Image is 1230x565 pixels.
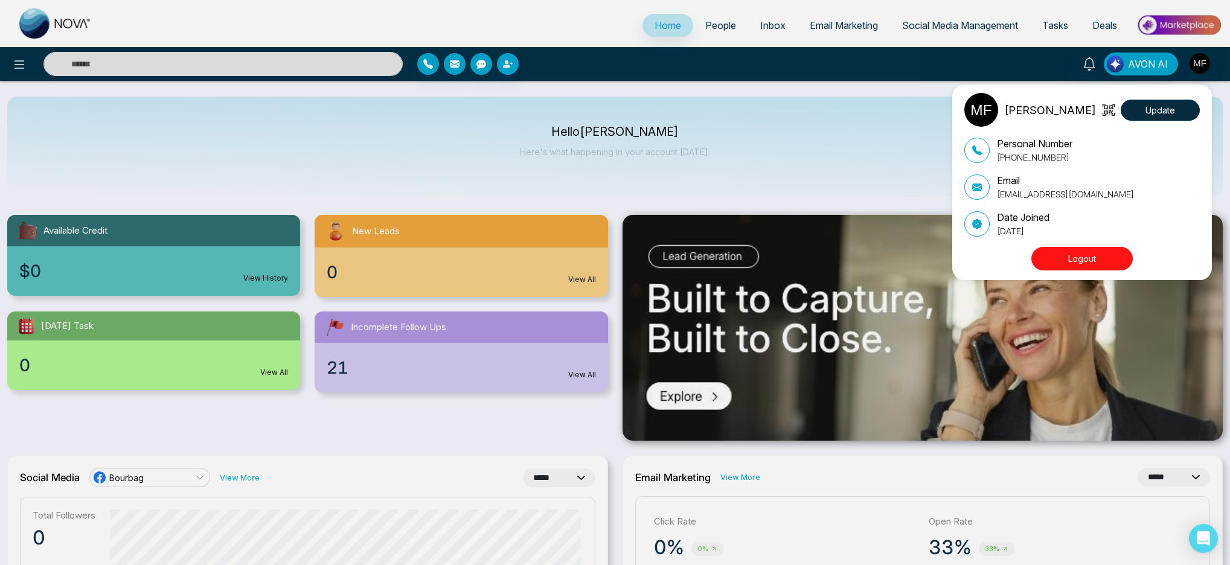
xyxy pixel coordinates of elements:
p: Date Joined [997,210,1049,225]
p: Personal Number [997,136,1072,151]
p: Email [997,173,1134,188]
p: [PERSON_NAME] [1004,102,1096,118]
button: Logout [1031,247,1133,270]
div: Open Intercom Messenger [1189,524,1218,553]
button: Update [1121,100,1200,121]
p: [EMAIL_ADDRESS][DOMAIN_NAME] [997,188,1134,200]
p: [PHONE_NUMBER] [997,151,1072,164]
p: [DATE] [997,225,1049,237]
